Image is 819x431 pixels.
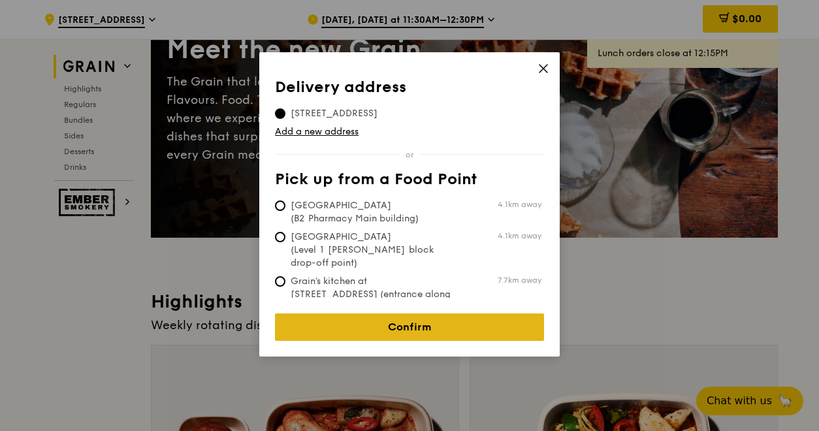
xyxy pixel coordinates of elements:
[275,170,544,194] th: Pick up from a Food Point
[275,78,544,102] th: Delivery address
[275,276,285,287] input: Grain's kitchen at [STREET_ADDRESS] (entrance along [PERSON_NAME][GEOGRAPHIC_DATA])7.7km away
[275,108,285,119] input: [STREET_ADDRESS]
[275,275,470,327] span: Grain's kitchen at [STREET_ADDRESS] (entrance along [PERSON_NAME][GEOGRAPHIC_DATA])
[498,199,541,210] span: 4.1km away
[275,313,544,341] a: Confirm
[275,232,285,242] input: [GEOGRAPHIC_DATA] (Level 1 [PERSON_NAME] block drop-off point)4.1km away
[275,231,470,270] span: [GEOGRAPHIC_DATA] (Level 1 [PERSON_NAME] block drop-off point)
[498,275,541,285] span: 7.7km away
[275,200,285,211] input: [GEOGRAPHIC_DATA] (B2 Pharmacy Main building)4.1km away
[498,231,541,241] span: 4.1km away
[275,199,470,225] span: [GEOGRAPHIC_DATA] (B2 Pharmacy Main building)
[275,125,544,138] a: Add a new address
[275,107,393,120] span: [STREET_ADDRESS]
